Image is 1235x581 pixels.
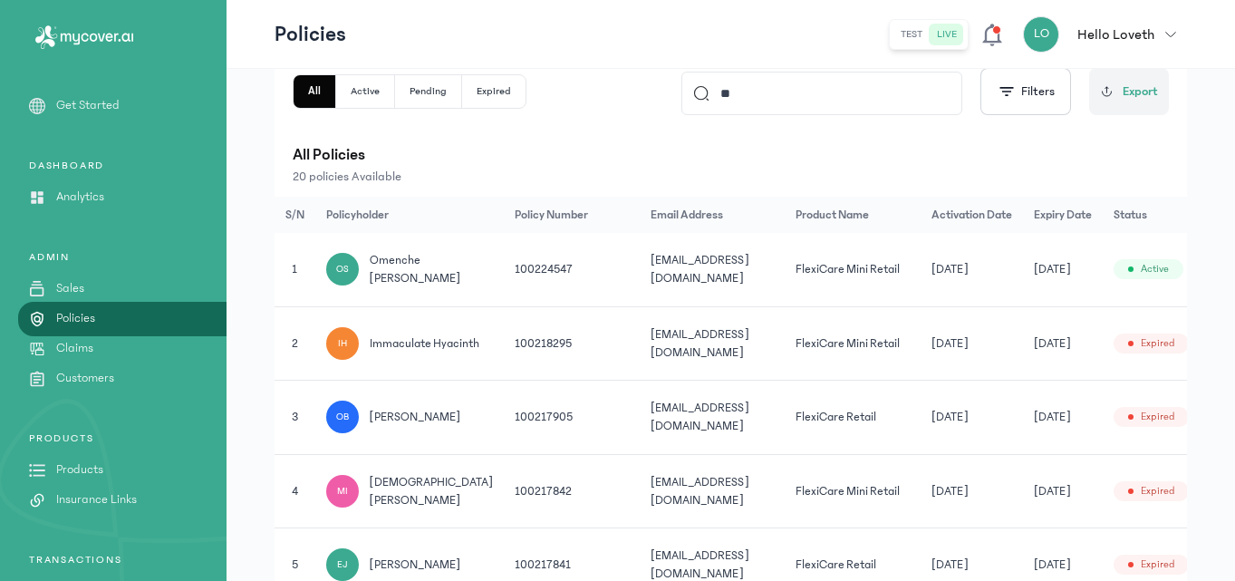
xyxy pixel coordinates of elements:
th: S/N [275,197,315,233]
span: 4 [292,485,298,498]
th: Policyholder [315,197,505,233]
div: LO [1023,16,1059,53]
span: [EMAIL_ADDRESS][DOMAIN_NAME] [651,328,749,359]
span: [DEMOGRAPHIC_DATA][PERSON_NAME] [370,473,494,510]
span: [DATE] [1034,260,1071,278]
button: LOHello Loveth [1023,16,1187,53]
button: live [930,24,964,45]
span: Expired [1141,484,1174,499]
span: [DATE] [1034,408,1071,426]
th: Product Name [785,197,921,233]
td: 100218295 [504,306,640,381]
div: Ih [326,327,359,360]
p: Claims [56,339,93,358]
span: 3 [292,411,298,423]
span: Expired [1141,336,1174,351]
span: [DATE] [931,334,969,353]
button: test [893,24,930,45]
span: [PERSON_NAME] [370,556,461,574]
td: FlexiCare Mini Retail [785,233,921,306]
span: 5 [292,558,298,571]
span: [EMAIL_ADDRESS][DOMAIN_NAME] [651,254,749,285]
p: Policies [56,309,95,328]
span: Expired [1141,410,1174,424]
p: Hello Loveth [1077,24,1154,45]
button: Filters [980,68,1071,115]
span: [DATE] [931,556,969,574]
th: Email Address [640,197,785,233]
button: All [294,75,336,108]
p: Sales [56,279,84,298]
div: EJ [326,548,359,581]
span: Export [1123,82,1158,102]
td: 100217842 [504,454,640,528]
span: 1 [292,263,297,276]
div: OS [326,253,359,286]
span: [DATE] [931,260,969,278]
span: 2 [292,337,298,350]
div: Mi [326,475,359,508]
div: OB [326,401,359,433]
th: Policy Number [504,197,640,233]
td: FlexiCare Mini Retail [785,306,921,381]
span: Expired [1141,557,1174,572]
p: Policies [275,20,346,49]
td: FlexiCare Retail [785,381,921,455]
span: [EMAIL_ADDRESS][DOMAIN_NAME] [651,549,749,580]
th: Status [1103,197,1200,233]
span: [PERSON_NAME] [370,408,461,426]
span: Active [1141,262,1169,276]
span: [EMAIL_ADDRESS][DOMAIN_NAME] [651,476,749,507]
td: FlexiCare Mini Retail [785,454,921,528]
span: [DATE] [931,408,969,426]
button: Expired [462,75,526,108]
button: Pending [395,75,462,108]
td: 100217905 [504,381,640,455]
p: Get Started [56,96,120,115]
span: immaculate hyacinth [370,334,479,353]
p: Products [56,460,103,479]
td: 100224547 [504,233,640,306]
span: [DATE] [1034,334,1071,353]
p: Insurance Links [56,490,137,509]
span: [EMAIL_ADDRESS][DOMAIN_NAME] [651,402,749,432]
th: Activation Date [921,197,1023,233]
button: Export [1089,68,1169,115]
p: Customers [56,369,114,388]
span: [DATE] [1034,556,1071,574]
th: Expiry Date [1023,197,1103,233]
p: All Policies [293,142,1169,168]
span: [DATE] [1034,482,1071,500]
p: 20 policies Available [293,168,1169,186]
span: [DATE] [931,482,969,500]
p: Analytics [56,188,104,207]
span: omenche [PERSON_NAME] [370,251,494,288]
button: Active [336,75,395,108]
